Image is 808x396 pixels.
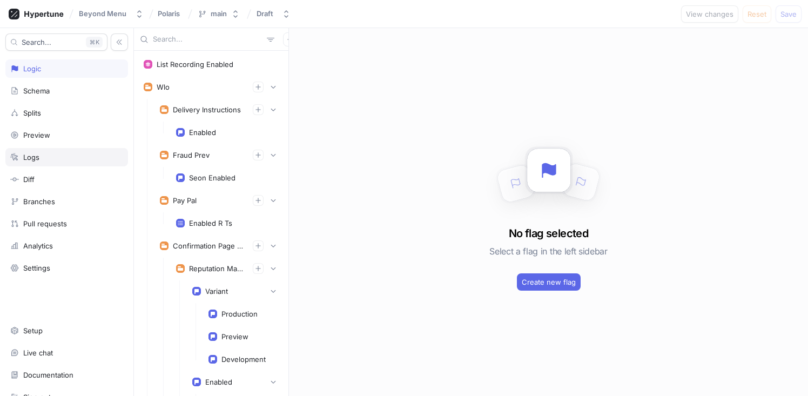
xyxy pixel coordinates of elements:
[252,5,295,23] button: Draft
[257,9,273,18] div: Draft
[23,175,35,184] div: Diff
[23,64,41,73] div: Logic
[23,197,55,206] div: Branches
[23,241,53,250] div: Analytics
[780,11,797,17] span: Save
[211,9,227,18] div: main
[205,287,228,296] div: Variant
[221,355,266,364] div: Development
[79,9,126,18] div: Beyond Menu
[748,11,766,17] span: Reset
[221,310,258,318] div: Production
[681,5,738,23] button: View changes
[221,332,248,341] div: Preview
[776,5,802,23] button: Save
[153,34,262,45] input: Search...
[205,378,232,386] div: Enabled
[23,348,53,357] div: Live chat
[23,153,39,162] div: Logs
[23,371,73,379] div: Documentation
[22,39,51,45] span: Search...
[5,33,107,51] button: Search...K
[489,241,607,261] h5: Select a flag in the left sidebar
[86,37,103,48] div: K
[509,225,588,241] h3: No flag selected
[23,264,50,272] div: Settings
[158,10,180,17] span: Polaris
[686,11,733,17] span: View changes
[189,173,235,182] div: Seon Enabled
[5,366,128,384] a: Documentation
[173,151,210,159] div: Fraud Prev
[522,279,576,285] span: Create new flag
[75,5,148,23] button: Beyond Menu
[743,5,771,23] button: Reset
[189,128,216,137] div: Enabled
[23,219,67,228] div: Pull requests
[189,264,244,273] div: Reputation Management
[173,105,241,114] div: Delivery Instructions
[157,60,233,69] div: List Recording Enabled
[23,131,50,139] div: Preview
[517,273,581,291] button: Create new flag
[23,109,41,117] div: Splits
[23,326,43,335] div: Setup
[173,196,197,205] div: Pay Pal
[173,241,244,250] div: Confirmation Page Experiments
[193,5,244,23] button: main
[23,86,50,95] div: Schema
[189,219,232,227] div: Enabled R Ts
[157,83,170,91] div: Wlo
